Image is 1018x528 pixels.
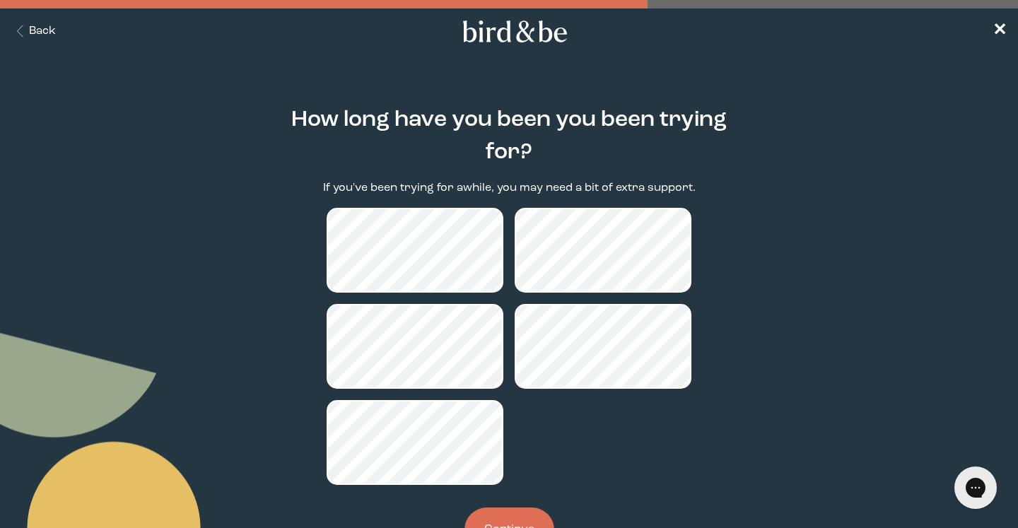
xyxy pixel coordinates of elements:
p: If you've been trying for awhile, you may need a bit of extra support. [323,180,696,196]
iframe: Gorgias live chat messenger [947,462,1004,514]
button: Back Button [11,23,56,40]
h2: How long have you been you been trying for? [266,104,752,169]
a: ✕ [993,19,1007,44]
span: ✕ [993,23,1007,40]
